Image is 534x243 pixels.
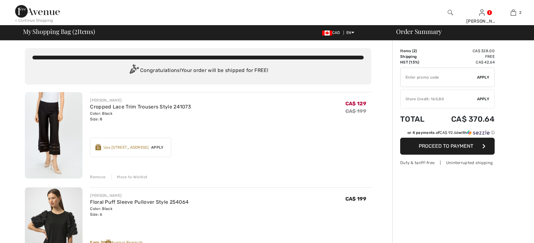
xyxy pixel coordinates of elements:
img: Reward-Logo.svg [95,144,101,150]
td: Total [400,108,434,130]
div: Congratulations! Your order will be shipped for FREE! [32,64,364,77]
div: < Continue Shopping [15,18,53,23]
div: [PERSON_NAME] [466,18,497,25]
img: 1ère Avenue [15,5,60,18]
span: EN [346,30,354,35]
span: My Shopping Bag ( Items) [23,28,95,35]
img: Sezzle [467,130,490,135]
div: Order Summary [389,28,530,35]
div: Store Credit: 165.80 [401,96,477,102]
div: Move to Wishlist [111,174,147,180]
td: CA$ 328.00 [434,48,495,54]
div: or 4 payments ofCA$ 92.66withSezzle Click to learn more about Sezzle [400,130,495,138]
span: Apply [149,145,166,150]
span: 2 [413,49,416,53]
a: Floral Puff Sleeve Pullover Style 254064 [90,199,189,205]
span: 2 [519,10,521,15]
span: CA$ 199 [345,196,366,202]
span: Apply [477,75,490,80]
div: [PERSON_NAME] [90,97,191,103]
td: Free [434,54,495,59]
div: Duty & tariff-free | Uninterrupted shipping [400,160,495,166]
img: search the website [448,9,453,16]
div: [PERSON_NAME] [90,193,189,198]
input: Promo code [401,68,477,87]
span: 2 [74,27,77,35]
img: Cropped Lace Trim Trousers Style 241073 [25,92,82,179]
div: Remove [90,174,105,180]
img: Congratulation2.svg [128,64,140,77]
div: Color: Black Size: 6 [90,206,189,217]
td: CA$ 370.64 [434,108,495,130]
td: HST (13%) [400,59,434,65]
span: Proceed to Payment [419,143,473,149]
span: CA$ 92.66 [440,130,458,135]
div: Color: Black Size: 8 [90,111,191,122]
span: CA$ 129 [345,101,366,107]
div: Use [STREET_ADDRESS] [104,145,149,150]
img: My Info [479,9,485,16]
s: CA$ 199 [345,108,366,114]
span: Apply [477,96,490,102]
img: Canadian Dollar [322,30,332,36]
a: 2 [498,9,529,16]
img: My Bag [511,9,516,16]
a: Sign In [479,9,485,15]
div: or 4 payments of with [407,130,495,135]
button: Proceed to Payment [400,138,495,155]
td: CA$ 42.64 [434,59,495,65]
span: CAD [322,30,343,35]
td: Items ( ) [400,48,434,54]
a: Cropped Lace Trim Trousers Style 241073 [90,104,191,110]
td: Shipping [400,54,434,59]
